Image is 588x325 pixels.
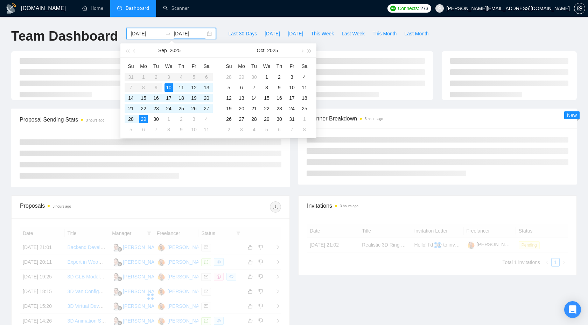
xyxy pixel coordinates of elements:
td: 2025-10-17 [286,93,298,103]
div: Proposals [20,201,150,213]
div: 6 [237,83,246,92]
div: 29 [139,115,148,123]
div: 10 [164,83,173,92]
div: 21 [127,104,135,113]
div: 28 [250,115,258,123]
div: 16 [152,94,160,102]
th: We [162,61,175,72]
div: 5 [127,125,135,134]
td: 2025-09-18 [175,93,188,103]
td: 2025-10-10 [188,124,200,135]
button: Sep [158,43,167,57]
a: homeHome [82,5,103,11]
div: 8 [262,83,271,92]
td: 2025-09-10 [162,82,175,93]
td: 2025-09-30 [150,114,162,124]
td: 2025-11-06 [273,124,286,135]
div: 10 [288,83,296,92]
div: 30 [250,73,258,81]
div: 25 [177,104,185,113]
td: 2025-09-22 [137,103,150,114]
div: 22 [262,104,271,113]
td: 2025-09-24 [162,103,175,114]
div: 18 [177,94,185,102]
div: 25 [300,104,309,113]
div: 17 [164,94,173,102]
span: Last Week [342,30,365,37]
div: 7 [152,125,160,134]
td: 2025-10-20 [235,103,248,114]
td: 2025-10-02 [273,72,286,82]
td: 2025-10-07 [248,82,260,93]
span: This Month [372,30,397,37]
th: Mo [235,61,248,72]
th: Sa [200,61,213,72]
td: 2025-10-15 [260,93,273,103]
td: 2025-10-18 [298,93,311,103]
td: 2025-10-23 [273,103,286,114]
div: 31 [288,115,296,123]
td: 2025-09-16 [150,93,162,103]
div: 26 [225,115,233,123]
td: 2025-10-05 [223,82,235,93]
img: logo [6,3,17,14]
div: 2 [225,125,233,134]
h1: Team Dashboard [11,28,118,44]
td: 2025-10-03 [286,72,298,82]
div: 8 [300,125,309,134]
th: Sa [298,61,311,72]
td: 2025-10-09 [175,124,188,135]
div: 3 [190,115,198,123]
div: 6 [139,125,148,134]
div: 4 [300,73,309,81]
div: 15 [139,94,148,102]
th: Tu [248,61,260,72]
td: 2025-09-11 [175,82,188,93]
button: Last Month [400,28,432,39]
td: 2025-10-05 [125,124,137,135]
div: 19 [190,94,198,102]
td: 2025-10-08 [162,124,175,135]
td: 2025-09-21 [125,103,137,114]
div: 6 [275,125,283,134]
div: 27 [237,115,246,123]
td: 2025-10-24 [286,103,298,114]
th: Th [175,61,188,72]
button: Last Week [338,28,369,39]
th: Fr [188,61,200,72]
div: 16 [275,94,283,102]
div: 8 [164,125,173,134]
span: [DATE] [288,30,303,37]
div: 26 [190,104,198,113]
td: 2025-09-17 [162,93,175,103]
span: Invitations [307,201,568,210]
span: Scanner Breakdown [307,114,568,123]
span: to [165,31,171,36]
div: 7 [288,125,296,134]
td: 2025-10-01 [162,114,175,124]
div: 22 [139,104,148,113]
th: Mo [137,61,150,72]
button: 2025 [267,43,278,57]
td: 2025-09-27 [200,103,213,114]
span: Dashboard [126,5,149,11]
td: 2025-09-29 [235,72,248,82]
div: 5 [262,125,271,134]
td: 2025-10-19 [223,103,235,114]
td: 2025-10-30 [273,114,286,124]
span: user [437,6,442,11]
div: 10 [190,125,198,134]
td: 2025-09-29 [137,114,150,124]
td: 2025-09-30 [248,72,260,82]
td: 2025-10-04 [298,72,311,82]
input: Start date [131,30,162,37]
div: 23 [152,104,160,113]
time: 3 hours ago [86,118,104,122]
div: 7 [250,83,258,92]
button: This Week [307,28,338,39]
div: 18 [300,94,309,102]
th: We [260,61,273,72]
div: 9 [177,125,185,134]
button: This Month [369,28,400,39]
td: 2025-10-29 [260,114,273,124]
